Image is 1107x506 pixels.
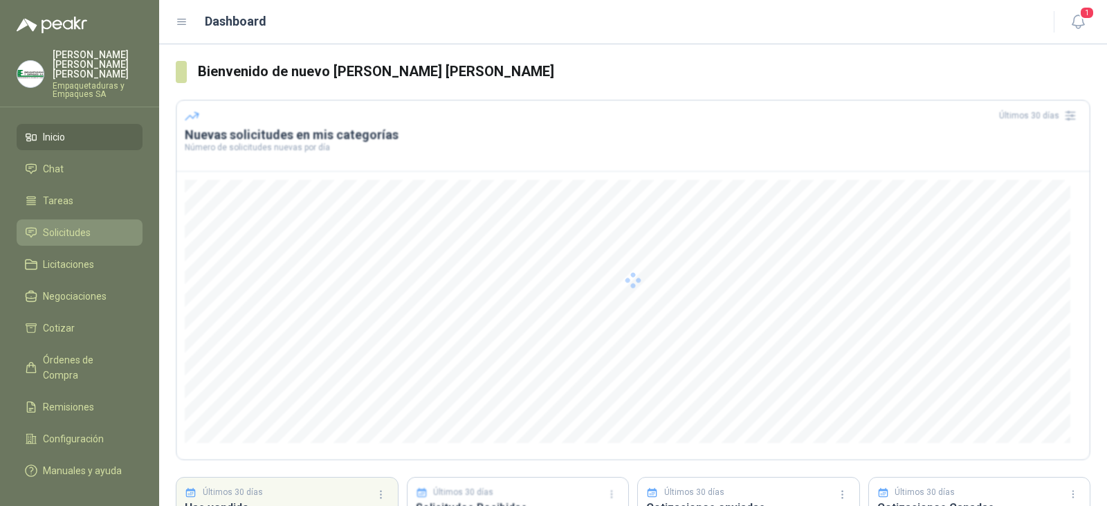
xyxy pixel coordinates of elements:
a: Negociaciones [17,283,143,309]
span: Órdenes de Compra [43,352,129,383]
a: Manuales y ayuda [17,458,143,484]
p: Últimos 30 días [664,486,724,499]
span: Negociaciones [43,289,107,304]
a: Inicio [17,124,143,150]
span: Remisiones [43,399,94,415]
h1: Dashboard [205,12,266,31]
p: [PERSON_NAME] [PERSON_NAME] [PERSON_NAME] [53,50,143,79]
p: Empaquetaduras y Empaques SA [53,82,143,98]
span: Solicitudes [43,225,91,240]
span: Manuales y ayuda [43,463,122,478]
a: Tareas [17,188,143,214]
p: Últimos 30 días [203,486,263,499]
a: Licitaciones [17,251,143,278]
a: Chat [17,156,143,182]
span: Licitaciones [43,257,94,272]
span: Inicio [43,129,65,145]
a: Solicitudes [17,219,143,246]
button: 1 [1065,10,1090,35]
p: Últimos 30 días [895,486,955,499]
a: Órdenes de Compra [17,347,143,388]
img: Company Logo [17,61,44,87]
span: 1 [1079,6,1095,19]
a: Configuración [17,426,143,452]
img: Logo peakr [17,17,87,33]
span: Cotizar [43,320,75,336]
a: Cotizar [17,315,143,341]
span: Configuración [43,431,104,446]
a: Remisiones [17,394,143,420]
span: Chat [43,161,64,177]
span: Tareas [43,193,73,208]
h3: Bienvenido de nuevo [PERSON_NAME] [PERSON_NAME] [198,61,1090,82]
